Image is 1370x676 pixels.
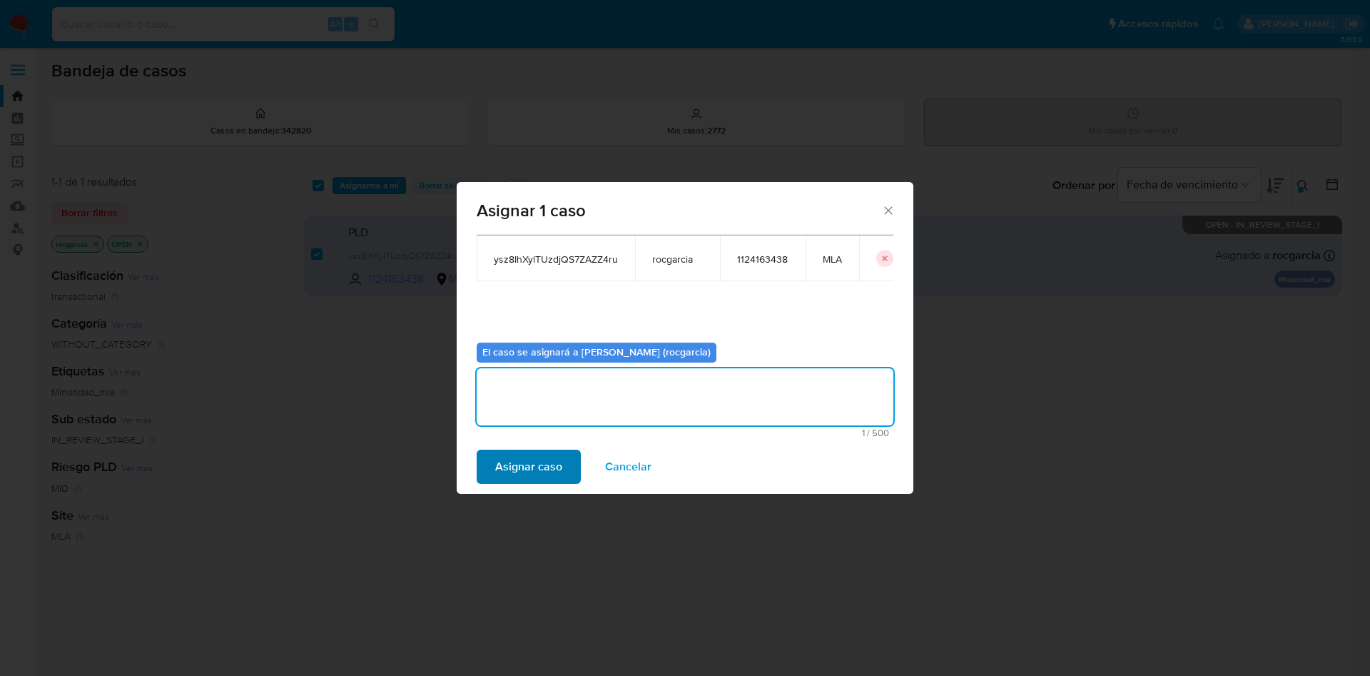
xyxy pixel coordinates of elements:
[494,253,618,266] span: ysz8IhXylTUzdjQS7ZAZZ4ru
[737,253,788,266] span: 1124163438
[495,451,562,483] span: Asignar caso
[477,450,581,484] button: Asignar caso
[482,345,711,359] b: El caso se asignará a [PERSON_NAME] (rocgarcia)
[605,451,651,483] span: Cancelar
[881,203,894,216] button: Cerrar ventana
[876,250,893,267] button: icon-button
[477,202,881,219] span: Asignar 1 caso
[587,450,670,484] button: Cancelar
[481,428,889,438] span: Máximo 500 caracteres
[823,253,842,266] span: MLA
[652,253,703,266] span: rocgarcia
[457,182,913,494] div: assign-modal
